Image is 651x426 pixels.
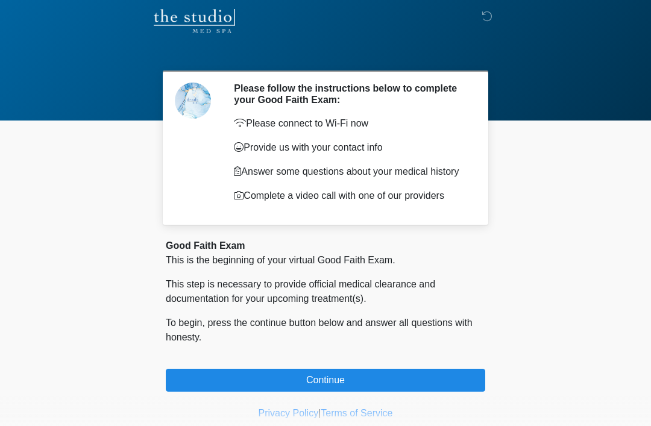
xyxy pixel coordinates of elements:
[175,83,211,119] img: Agent Avatar
[234,189,467,203] p: Complete a video call with one of our providers
[234,116,467,131] p: Please connect to Wi-Fi now
[321,408,392,418] a: Terms of Service
[154,9,235,33] img: The Studio Med Spa Logo
[234,140,467,155] p: Provide us with your contact info
[166,369,485,392] button: Continue
[166,277,485,306] p: This step is necessary to provide official medical clearance and documentation for your upcoming ...
[166,316,485,345] p: To begin, press the continue button below and answer all questions with honesty.
[166,253,485,268] p: This is the beginning of your virtual Good Faith Exam.
[259,408,319,418] a: Privacy Policy
[157,43,494,66] h1: ‎ ‎
[234,83,467,105] h2: Please follow the instructions below to complete your Good Faith Exam:
[318,408,321,418] a: |
[166,239,485,253] div: Good Faith Exam
[234,164,467,179] p: Answer some questions about your medical history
